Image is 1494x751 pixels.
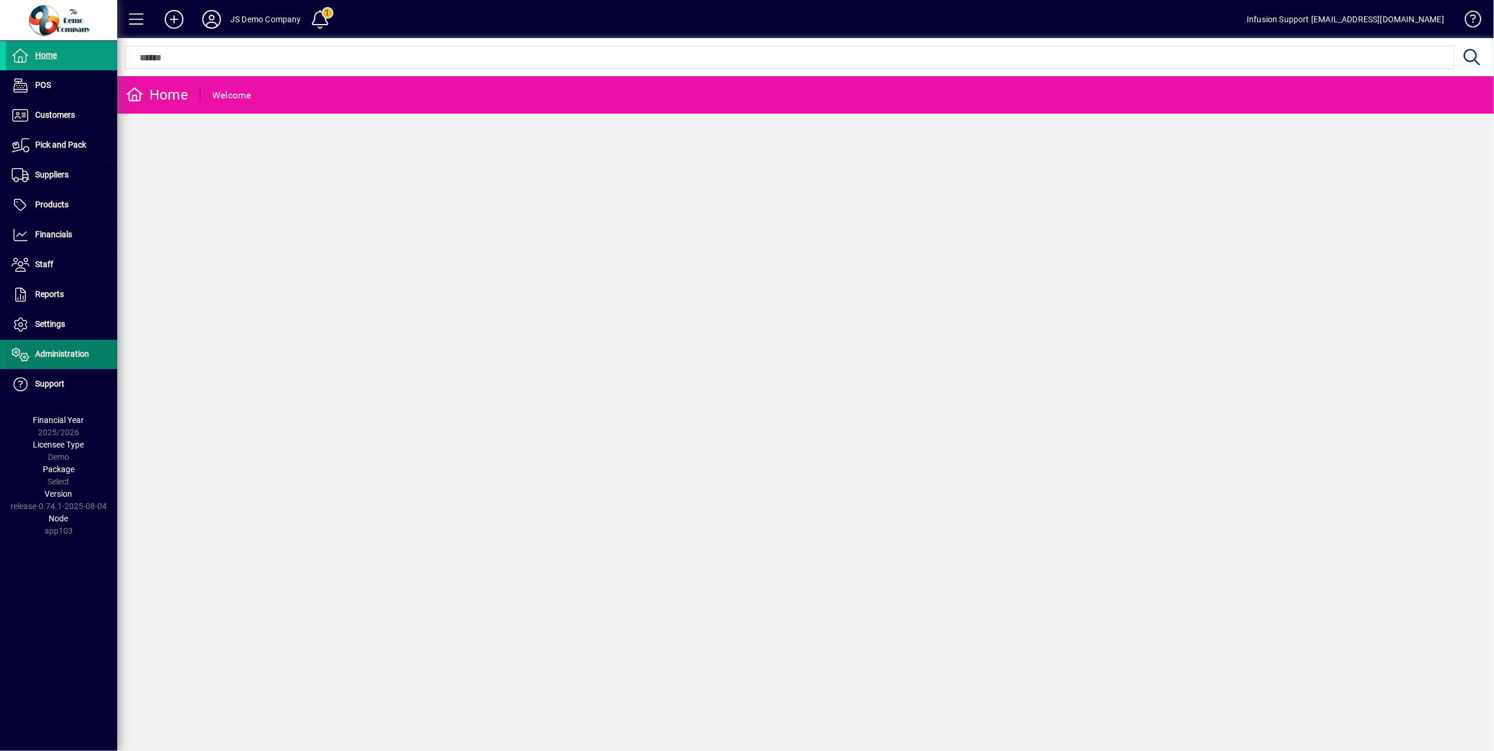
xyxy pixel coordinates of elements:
span: Suppliers [35,170,69,179]
span: Financial Year [33,415,84,425]
span: Staff [35,260,53,269]
a: Suppliers [6,161,117,190]
span: Node [49,514,69,523]
span: POS [35,80,51,90]
a: Staff [6,250,117,279]
a: Support [6,370,117,399]
span: Financials [35,230,72,239]
div: Welcome [212,86,251,105]
span: Customers [35,110,75,120]
span: Pick and Pack [35,140,86,149]
button: Add [155,9,193,30]
a: Knowledge Base [1456,2,1479,40]
span: Licensee Type [33,440,84,449]
span: Administration [35,349,89,359]
a: Reports [6,280,117,309]
span: Reports [35,289,64,299]
a: Customers [6,101,117,130]
span: Version [45,489,73,499]
a: POS [6,71,117,100]
a: Pick and Pack [6,131,117,160]
a: Settings [6,310,117,339]
a: Products [6,190,117,220]
span: Home [35,50,57,60]
a: Administration [6,340,117,369]
span: Settings [35,319,65,329]
span: Support [35,379,64,388]
div: Home [126,86,188,104]
div: Infusion Support [EMAIL_ADDRESS][DOMAIN_NAME] [1247,10,1444,29]
button: Profile [193,9,230,30]
div: JS Demo Company [230,10,301,29]
span: Package [43,465,74,474]
a: Financials [6,220,117,250]
span: Products [35,200,69,209]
